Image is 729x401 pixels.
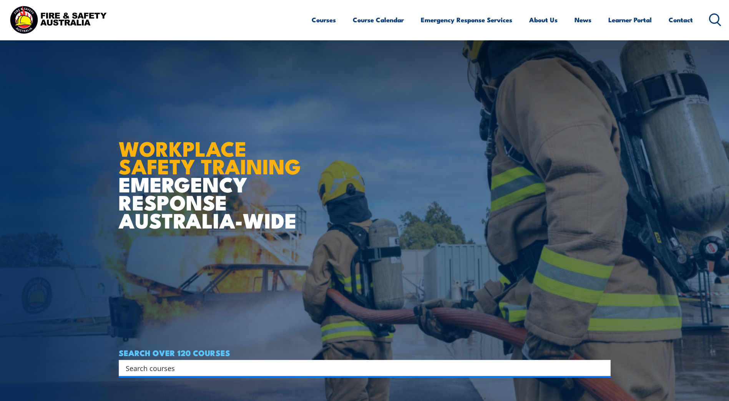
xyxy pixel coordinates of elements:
a: Courses [312,10,336,30]
a: News [575,10,591,30]
strong: WORKPLACE SAFETY TRAINING [119,132,301,182]
a: Course Calendar [353,10,404,30]
button: Search magnifier button [597,363,608,373]
a: Learner Portal [608,10,652,30]
h4: SEARCH OVER 120 COURSES [119,348,611,357]
a: Emergency Response Services [421,10,512,30]
input: Search input [126,362,594,374]
a: About Us [529,10,558,30]
a: Contact [669,10,693,30]
form: Search form [127,363,595,373]
h1: EMERGENCY RESPONSE AUSTRALIA-WIDE [119,120,307,229]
